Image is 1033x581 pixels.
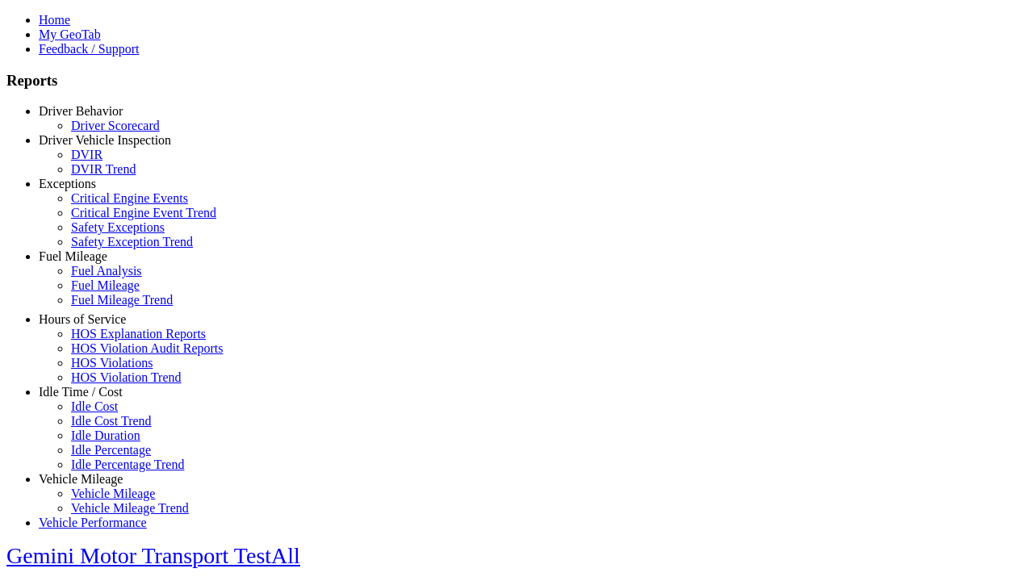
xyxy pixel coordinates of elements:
a: Fuel Analysis [71,264,142,278]
a: Driver Behavior [39,104,123,118]
h3: Reports [6,72,1027,90]
a: Safety Exception Trend [71,235,193,249]
a: Vehicle Mileage [71,487,155,500]
a: Vehicle Mileage Trend [71,501,189,515]
a: Idle Cost Trend [71,414,152,428]
a: Gemini Motor Transport TestAll [6,543,300,568]
a: Fuel Mileage [39,249,107,263]
a: Driver Vehicle Inspection [39,133,171,147]
a: HOS Explanation Reports [71,327,206,341]
a: Feedback / Support [39,42,139,56]
a: HOS Violations [71,356,153,370]
a: Fuel Mileage Trend [71,293,173,307]
a: DVIR [71,148,102,161]
a: DVIR Trend [71,162,136,176]
a: HOS Violation Audit Reports [71,341,224,355]
a: Exceptions [39,177,96,190]
a: Critical Engine Event Trend [71,206,216,219]
a: Critical Engine Events [71,191,188,205]
a: Idle Percentage [71,443,151,457]
a: Hours of Service [39,312,126,326]
a: HOS Violation Trend [71,370,182,384]
a: Fuel Mileage [71,278,140,292]
a: Idle Cost [71,399,118,413]
a: Safety Exceptions [71,220,165,234]
a: Driver Scorecard [71,119,160,132]
a: Idle Duration [71,428,140,442]
a: My GeoTab [39,27,101,41]
a: Vehicle Performance [39,516,147,529]
a: Vehicle Mileage [39,472,123,486]
a: Idle Percentage Trend [71,458,184,471]
a: Idle Time / Cost [39,385,123,399]
a: Home [39,13,70,27]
